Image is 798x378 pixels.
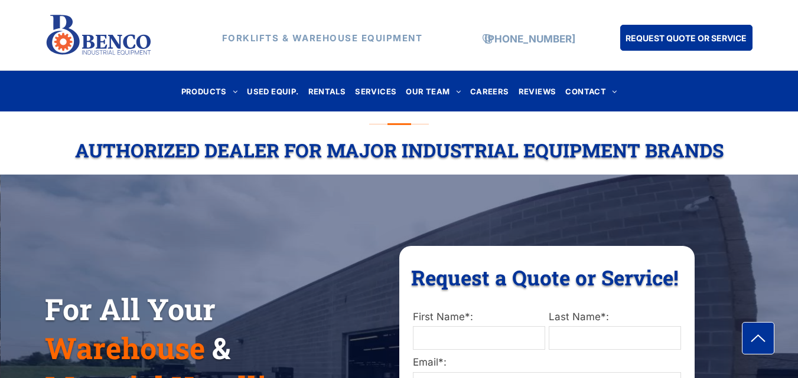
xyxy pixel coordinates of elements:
[45,290,216,328] span: For All Your
[411,264,679,291] span: Request a Quote or Service!
[549,310,681,325] label: Last Name*:
[413,355,681,370] label: Email*:
[413,310,545,325] label: First Name*:
[75,137,724,163] span: Authorized Dealer For Major Industrial Equipment Brands
[222,32,423,44] strong: FORKLIFTS & WAREHOUSE EQUIPMENT
[626,27,747,49] span: REQUEST QUOTE OR SERVICE
[350,83,401,99] a: SERVICES
[401,83,465,99] a: OUR TEAM
[212,328,230,367] span: &
[484,33,575,45] a: [PHONE_NUMBER]
[45,328,205,367] span: Warehouse
[242,83,303,99] a: USED EQUIP.
[620,25,753,51] a: REQUEST QUOTE OR SERVICE
[465,83,514,99] a: CAREERS
[514,83,561,99] a: REVIEWS
[177,83,243,99] a: PRODUCTS
[561,83,621,99] a: CONTACT
[304,83,351,99] a: RENTALS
